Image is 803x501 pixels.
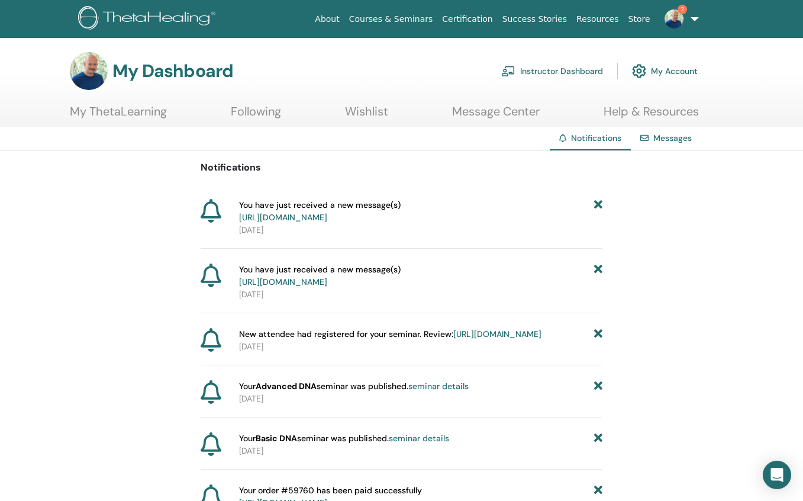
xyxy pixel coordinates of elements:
a: Courses & Seminars [344,8,438,30]
p: [DATE] [239,224,602,236]
a: My Account [632,58,698,84]
a: [URL][DOMAIN_NAME] [239,277,327,287]
a: Wishlist [345,104,388,127]
span: You have just received a new message(s) [239,199,401,224]
a: About [310,8,344,30]
p: [DATE] [239,341,602,353]
p: [DATE] [239,288,602,301]
strong: Basic DNA [256,433,297,444]
img: chalkboard-teacher.svg [501,66,515,76]
a: Certification [437,8,497,30]
a: Messages [653,133,692,143]
a: My ThetaLearning [70,104,167,127]
h3: My Dashboard [112,60,233,82]
a: seminar details [408,381,469,391]
a: Store [624,8,655,30]
img: logo.png [78,6,220,33]
p: Notifications [201,160,602,175]
a: Instructor Dashboard [501,58,603,84]
div: Open Intercom Messenger [763,461,791,489]
img: cog.svg [632,61,646,81]
a: [URL][DOMAIN_NAME] [453,329,541,339]
p: [DATE] [239,445,602,457]
span: Notifications [571,133,621,143]
a: Following [231,104,281,127]
a: Success Stories [498,8,572,30]
img: default.jpg [665,9,683,28]
span: New attendee had registered for your seminar. Review: [239,328,541,341]
span: You have just received a new message(s) [239,264,401,288]
a: Message Center [452,104,540,127]
span: 2 [678,5,687,14]
span: Your seminar was published. [239,432,449,445]
strong: Advanced DNA [256,381,317,391]
a: Help & Resources [604,104,699,127]
a: seminar details [389,433,449,444]
span: Your seminar was published. [239,380,469,393]
p: [DATE] [239,393,602,405]
a: Resources [572,8,624,30]
a: [URL][DOMAIN_NAME] [239,212,327,223]
img: default.jpg [70,52,108,90]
